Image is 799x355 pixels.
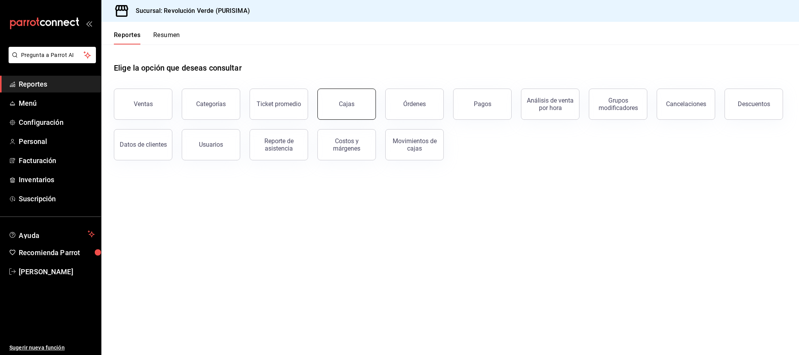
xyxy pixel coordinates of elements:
span: Pregunta a Parrot AI [21,51,84,59]
button: Reporte de asistencia [250,129,308,160]
div: Usuarios [199,141,223,148]
button: open_drawer_menu [86,20,92,27]
div: Órdenes [403,100,426,108]
a: Pregunta a Parrot AI [5,57,96,65]
button: Ticket promedio [250,89,308,120]
div: Análisis de venta por hora [526,97,574,112]
button: Resumen [153,31,180,44]
h3: Sucursal: Revolución Verde (PURISIMA) [129,6,250,16]
a: Cajas [317,89,376,120]
div: Pagos [474,100,491,108]
button: Órdenes [385,89,444,120]
div: Costos y márgenes [322,137,371,152]
button: Grupos modificadores [589,89,647,120]
div: Movimientos de cajas [390,137,439,152]
span: Inventarios [19,174,95,185]
div: Ventas [134,100,153,108]
button: Descuentos [725,89,783,120]
span: Ayuda [19,229,85,239]
span: Menú [19,98,95,108]
span: Recomienda Parrot [19,247,95,258]
div: Cajas [339,99,355,109]
div: Datos de clientes [120,141,167,148]
span: Reportes [19,79,95,89]
div: Descuentos [738,100,770,108]
button: Movimientos de cajas [385,129,444,160]
div: Categorías [196,100,226,108]
button: Costos y márgenes [317,129,376,160]
div: Ticket promedio [257,100,301,108]
button: Reportes [114,31,141,44]
button: Categorías [182,89,240,120]
span: Sugerir nueva función [9,344,95,352]
div: Cancelaciones [666,100,706,108]
span: Configuración [19,117,95,128]
span: [PERSON_NAME] [19,266,95,277]
span: Personal [19,136,95,147]
button: Usuarios [182,129,240,160]
div: Reporte de asistencia [255,137,303,152]
button: Pagos [453,89,512,120]
span: Suscripción [19,193,95,204]
button: Datos de clientes [114,129,172,160]
h1: Elige la opción que deseas consultar [114,62,242,74]
button: Ventas [114,89,172,120]
button: Análisis de venta por hora [521,89,579,120]
button: Cancelaciones [657,89,715,120]
div: navigation tabs [114,31,180,44]
div: Grupos modificadores [594,97,642,112]
span: Facturación [19,155,95,166]
button: Pregunta a Parrot AI [9,47,96,63]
